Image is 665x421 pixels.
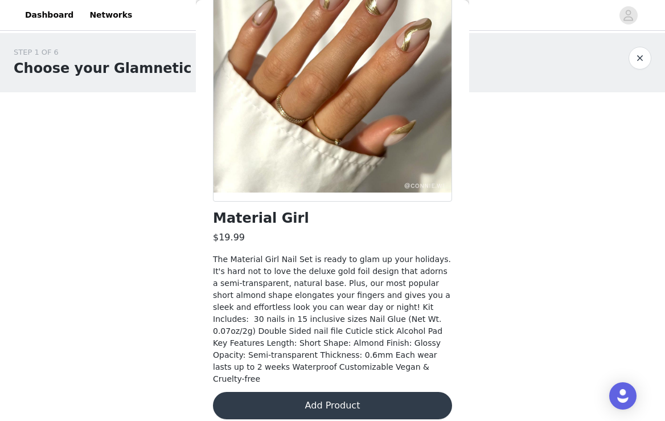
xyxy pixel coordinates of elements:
[213,231,245,244] h3: $19.99
[18,2,80,28] a: Dashboard
[213,211,309,226] h1: Material Girl
[14,47,241,58] div: STEP 1 OF 6
[14,58,241,79] h1: Choose your Glamnetic Nails!
[213,392,452,419] button: Add Product
[623,6,634,24] div: avatar
[83,2,139,28] a: Networks
[213,255,451,383] span: The Material Girl Nail Set is ready to glam up your holidays. It's hard not to love the deluxe go...
[609,382,637,410] div: Open Intercom Messenger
